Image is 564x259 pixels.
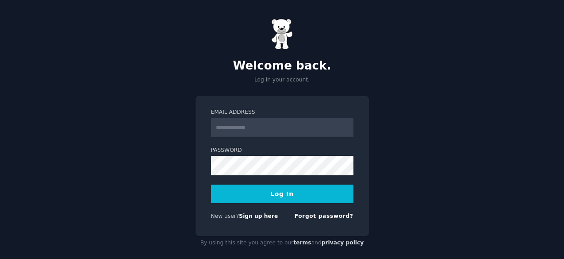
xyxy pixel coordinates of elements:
[211,147,353,155] label: Password
[295,213,353,219] a: Forgot password?
[196,236,369,250] div: By using this site you agree to our and
[211,108,353,116] label: Email Address
[271,19,293,50] img: Gummy Bear
[322,240,364,246] a: privacy policy
[293,240,311,246] a: terms
[196,76,369,84] p: Log in your account.
[196,59,369,73] h2: Welcome back.
[239,213,278,219] a: Sign up here
[211,213,239,219] span: New user?
[211,185,353,203] button: Log In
